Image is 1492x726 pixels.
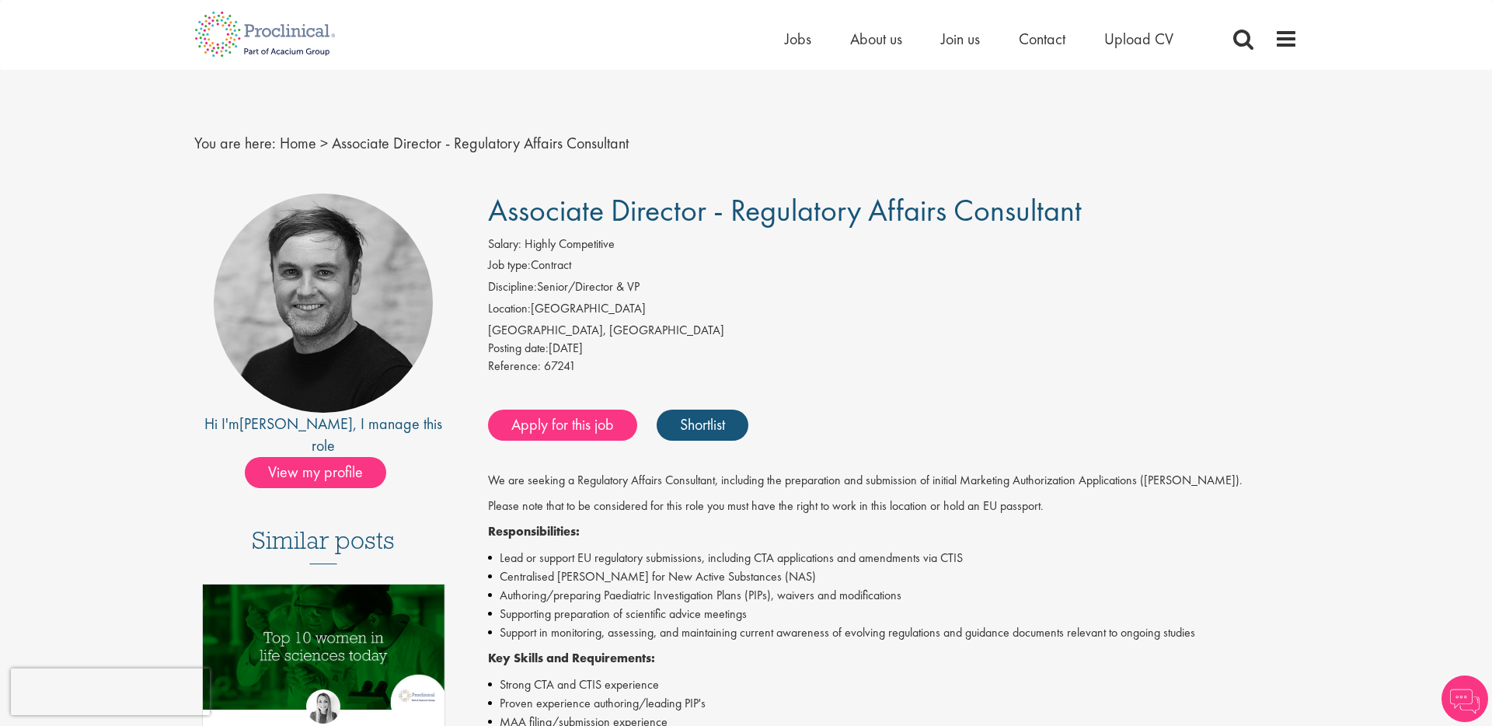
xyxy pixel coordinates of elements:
[488,300,1299,322] li: [GEOGRAPHIC_DATA]
[488,694,1299,713] li: Proven experience authoring/leading PIP's
[785,29,811,49] a: Jobs
[1441,675,1488,722] img: Chatbot
[850,29,902,49] a: About us
[488,605,1299,623] li: Supporting preparation of scientific advice meetings
[203,585,444,710] img: Top 10 women in life sciences today
[488,358,541,375] label: Reference:
[214,194,433,413] img: imeage of recruiter Peter Duvall
[488,278,537,296] label: Discipline:
[194,133,276,153] span: You are here:
[488,340,549,356] span: Posting date:
[525,236,615,252] span: Highly Competitive
[320,133,328,153] span: >
[280,133,316,153] a: breadcrumb link
[488,472,1299,490] p: We are seeking a Regulatory Affairs Consultant, including the preparation and submission of initi...
[203,585,444,722] a: Link to a post
[941,29,980,49] a: Join us
[488,623,1299,642] li: Support in monitoring, assessing, and maintaining current awareness of evolving regulations and g...
[657,410,748,441] a: Shortlist
[488,300,531,318] label: Location:
[252,527,395,564] h3: Similar posts
[488,675,1299,694] li: Strong CTA and CTIS experience
[488,322,1299,340] div: [GEOGRAPHIC_DATA], [GEOGRAPHIC_DATA]
[488,410,637,441] a: Apply for this job
[245,457,386,488] span: View my profile
[488,549,1299,567] li: Lead or support EU regulatory submissions, including CTA applications and amendments via CTIS
[488,190,1082,230] span: Associate Director - Regulatory Affairs Consultant
[332,133,629,153] span: Associate Director - Regulatory Affairs Consultant
[1104,29,1173,49] a: Upload CV
[488,586,1299,605] li: Authoring/preparing Paediatric Investigation Plans (PIPs), waivers and modifications
[245,460,402,480] a: View my profile
[488,257,531,274] label: Job type:
[488,257,1299,278] li: Contract
[488,278,1299,300] li: Senior/Director & VP
[488,497,1299,515] p: Please note that to be considered for this role you must have the right to work in this location ...
[239,414,353,434] a: [PERSON_NAME]
[11,668,210,715] iframe: reCAPTCHA
[488,650,655,666] strong: Key Skills and Requirements:
[488,567,1299,586] li: Centralised [PERSON_NAME] for New Active Substances (NAS)
[1019,29,1065,49] a: Contact
[488,340,1299,358] div: [DATE]
[488,523,580,539] strong: Responsibilities:
[488,236,521,253] label: Salary:
[306,689,340,724] img: Hannah Burke
[194,413,453,457] div: Hi I'm , I manage this role
[544,358,576,374] span: 67241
